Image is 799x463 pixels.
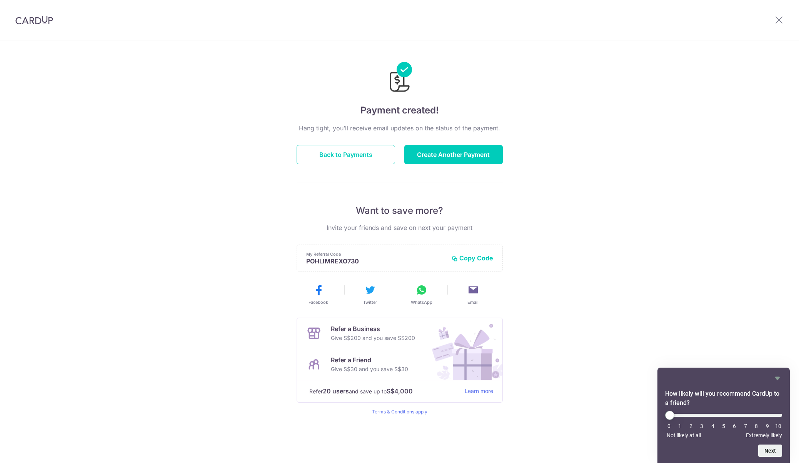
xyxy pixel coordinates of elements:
[665,374,782,457] div: How likely will you recommend CardUp to a friend? Select an option from 0 to 10, with 0 being Not...
[758,445,782,457] button: Next question
[667,432,701,438] span: Not likely at all
[331,355,408,365] p: Refer a Friend
[676,423,684,429] li: 1
[15,15,53,25] img: CardUp
[309,386,459,396] p: Refer and save up to
[467,299,479,305] span: Email
[774,423,782,429] li: 10
[387,62,412,94] img: Payments
[323,386,349,396] strong: 20 users
[709,423,717,429] li: 4
[731,423,738,429] li: 6
[746,432,782,438] span: Extremely likely
[372,409,427,415] a: Terms & Conditions apply
[331,365,408,374] p: Give S$30 and you save S$30
[296,284,341,305] button: Facebook
[720,423,727,429] li: 5
[687,423,695,429] li: 2
[399,284,444,305] button: WhatsApp
[297,205,503,217] p: Want to save more?
[331,324,415,333] p: Refer a Business
[306,251,445,257] p: My Referral Code
[297,123,503,133] p: Hang tight, you’ll receive email updates on the status of the payment.
[297,103,503,117] h4: Payment created!
[752,423,760,429] li: 8
[665,423,673,429] li: 0
[387,386,413,396] strong: S$4,000
[465,386,493,396] a: Learn more
[309,299,328,305] span: Facebook
[665,411,782,438] div: How likely will you recommend CardUp to a friend? Select an option from 0 to 10, with 0 being Not...
[425,318,502,380] img: Refer
[450,284,496,305] button: Email
[452,254,493,262] button: Copy Code
[665,389,782,408] h2: How likely will you recommend CardUp to a friend? Select an option from 0 to 10, with 0 being Not...
[764,423,771,429] li: 9
[297,145,395,164] button: Back to Payments
[347,284,393,305] button: Twitter
[331,333,415,343] p: Give S$200 and you save S$200
[742,423,749,429] li: 7
[404,145,503,164] button: Create Another Payment
[411,299,432,305] span: WhatsApp
[698,423,706,429] li: 3
[363,299,377,305] span: Twitter
[306,257,445,265] p: POHLIMREXO730
[773,374,782,383] button: Hide survey
[297,223,503,232] p: Invite your friends and save on next your payment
